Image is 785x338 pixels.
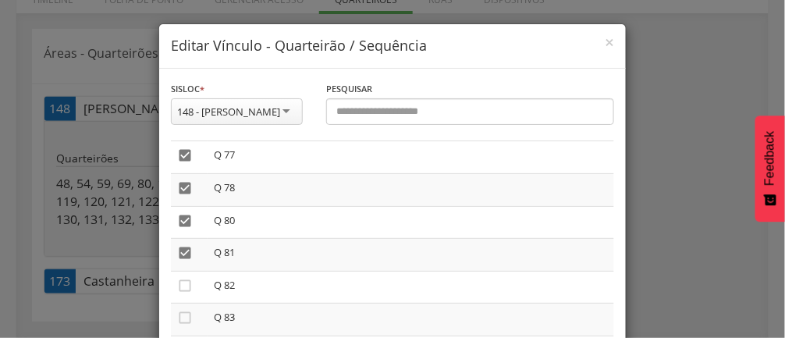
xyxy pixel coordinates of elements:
[208,206,614,239] td: Q 80
[208,141,614,174] td: Q 77
[171,36,614,56] h4: Editar Vínculo - Quarteirão / Sequência
[177,278,193,294] i: 
[605,31,614,53] span: ×
[177,148,193,163] i: 
[177,180,193,196] i: 
[171,83,200,94] span: Sisloc
[605,34,614,51] button: Close
[208,271,614,304] td: Q 82
[177,213,193,229] i: 
[208,304,614,336] td: Q 83
[177,310,193,326] i: 
[208,174,614,207] td: Q 78
[177,245,193,261] i: 
[755,116,785,222] button: Feedback - Mostrar pesquisa
[326,83,372,94] span: Pesquisar
[208,239,614,272] td: Q 81
[763,131,777,186] span: Feedback
[177,105,280,119] div: 148 - [PERSON_NAME]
